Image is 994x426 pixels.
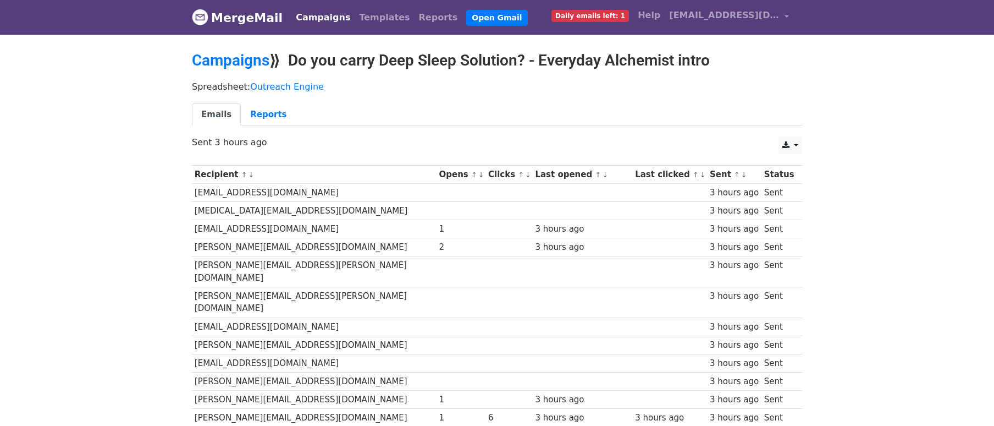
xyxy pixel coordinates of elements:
[700,171,706,179] a: ↓
[192,318,437,336] td: [EMAIL_ADDRESS][DOMAIN_NAME]
[439,394,483,406] div: 1
[710,259,759,272] div: 3 hours ago
[595,171,601,179] a: ↑
[291,7,355,29] a: Campaigns
[248,171,254,179] a: ↓
[192,51,269,69] a: Campaigns
[665,4,793,30] a: [EMAIL_ADDRESS][DOMAIN_NAME]
[192,391,437,409] td: [PERSON_NAME][EMAIL_ADDRESS][DOMAIN_NAME]
[471,171,477,179] a: ↑
[761,287,797,318] td: Sent
[241,171,247,179] a: ↑
[192,166,437,184] th: Recipient
[939,373,994,426] iframe: Chat Widget
[437,166,486,184] th: Opens
[192,6,283,29] a: MergeMail
[761,166,797,184] th: Status
[485,166,532,184] th: Clicks
[547,4,633,26] a: Daily emails left: 1
[192,373,437,391] td: [PERSON_NAME][EMAIL_ADDRESS][DOMAIN_NAME]
[710,412,759,424] div: 3 hours ago
[415,7,462,29] a: Reports
[478,171,484,179] a: ↓
[192,256,437,287] td: [PERSON_NAME][EMAIL_ADDRESS][PERSON_NAME][DOMAIN_NAME]
[761,373,797,391] td: Sent
[710,321,759,334] div: 3 hours ago
[192,184,437,202] td: [EMAIL_ADDRESS][DOMAIN_NAME]
[710,223,759,236] div: 3 hours ago
[710,205,759,217] div: 3 hours ago
[761,184,797,202] td: Sent
[355,7,414,29] a: Templates
[439,223,483,236] div: 1
[632,166,707,184] th: Last clicked
[761,202,797,220] td: Sent
[192,287,437,318] td: [PERSON_NAME][EMAIL_ADDRESS][PERSON_NAME][DOMAIN_NAME]
[761,318,797,336] td: Sent
[761,336,797,354] td: Sent
[192,136,802,148] p: Sent 3 hours ago
[761,256,797,287] td: Sent
[535,394,629,406] div: 3 hours ago
[518,171,524,179] a: ↑
[761,391,797,409] td: Sent
[693,171,699,179] a: ↑
[761,354,797,372] td: Sent
[533,166,633,184] th: Last opened
[710,375,759,388] div: 3 hours ago
[633,4,665,26] a: Help
[535,241,629,254] div: 3 hours ago
[710,339,759,352] div: 3 hours ago
[525,171,531,179] a: ↓
[192,9,208,25] img: MergeMail logo
[250,81,324,92] a: Outreach Engine
[710,187,759,199] div: 3 hours ago
[707,166,761,184] th: Sent
[192,220,437,238] td: [EMAIL_ADDRESS][DOMAIN_NAME]
[439,241,483,254] div: 2
[602,171,608,179] a: ↓
[710,394,759,406] div: 3 hours ago
[192,51,802,70] h2: ⟫ Do you carry Deep Sleep Solution? - Everyday Alchemist intro
[192,238,437,256] td: [PERSON_NAME][EMAIL_ADDRESS][DOMAIN_NAME]
[710,290,759,303] div: 3 hours ago
[535,223,629,236] div: 3 hours ago
[535,412,629,424] div: 3 hours ago
[192,354,437,372] td: [EMAIL_ADDRESS][DOMAIN_NAME]
[241,103,296,126] a: Reports
[488,412,530,424] div: 6
[761,220,797,238] td: Sent
[761,238,797,256] td: Sent
[741,171,747,179] a: ↓
[192,81,802,92] p: Spreadsheet:
[669,9,779,22] span: [EMAIL_ADDRESS][DOMAIN_NAME]
[439,412,483,424] div: 1
[192,202,437,220] td: [MEDICAL_DATA][EMAIL_ADDRESS][DOMAIN_NAME]
[710,241,759,254] div: 3 hours ago
[192,103,241,126] a: Emails
[734,171,740,179] a: ↑
[551,10,629,22] span: Daily emails left: 1
[710,357,759,370] div: 3 hours ago
[635,412,704,424] div: 3 hours ago
[466,10,527,26] a: Open Gmail
[192,336,437,354] td: [PERSON_NAME][EMAIL_ADDRESS][DOMAIN_NAME]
